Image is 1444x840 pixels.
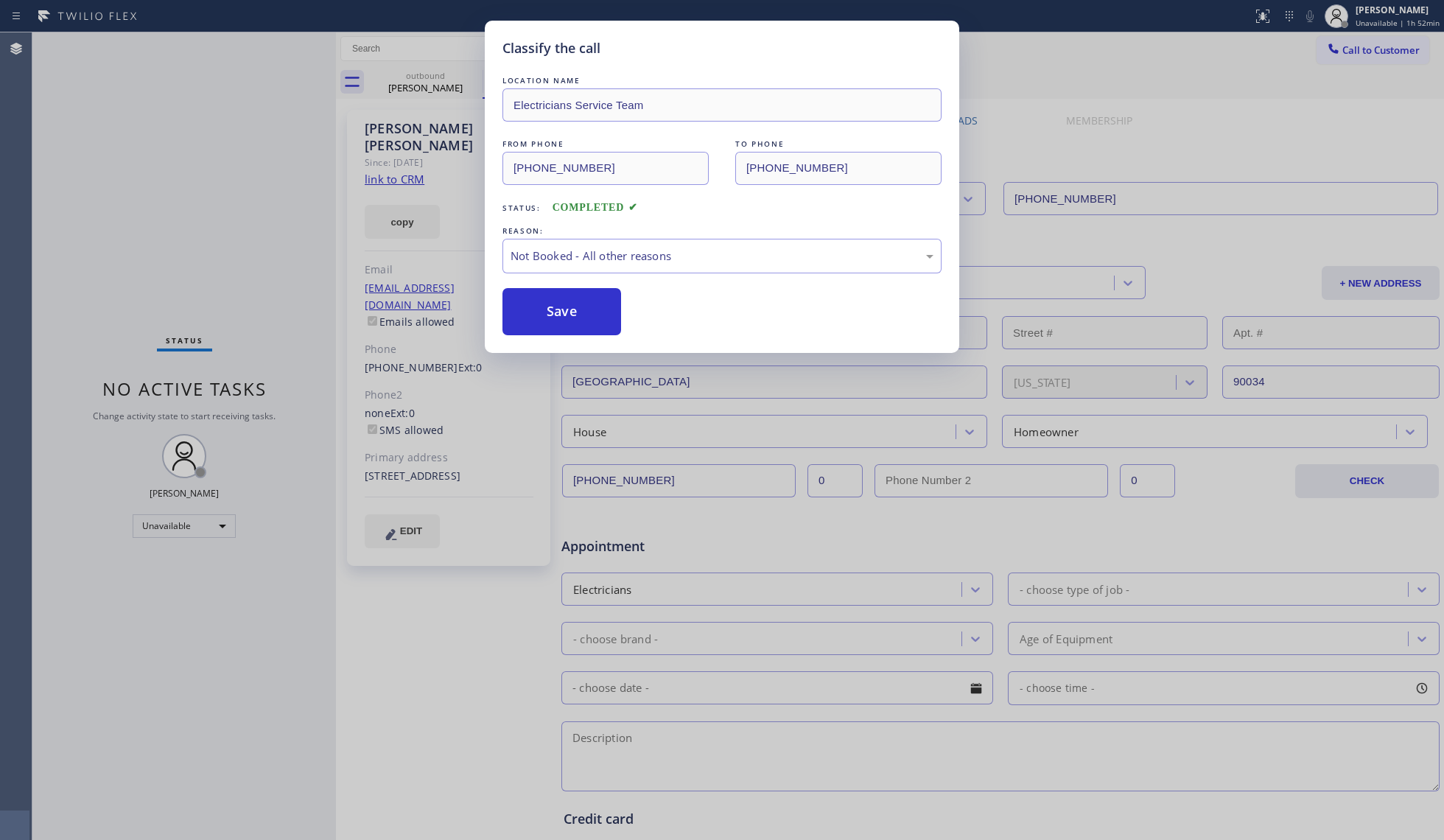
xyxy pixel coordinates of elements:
[502,288,621,335] button: Save
[502,203,541,213] span: Status:
[502,136,709,152] div: FROM PHONE
[502,223,942,239] div: REASON:
[502,152,709,185] input: From phone
[553,202,638,213] span: COMPLETED
[735,152,942,185] input: To phone
[502,38,600,58] h5: Classify the call
[502,73,942,88] div: LOCATION NAME
[511,248,933,265] div: Not Booked - All other reasons
[735,136,942,152] div: TO PHONE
